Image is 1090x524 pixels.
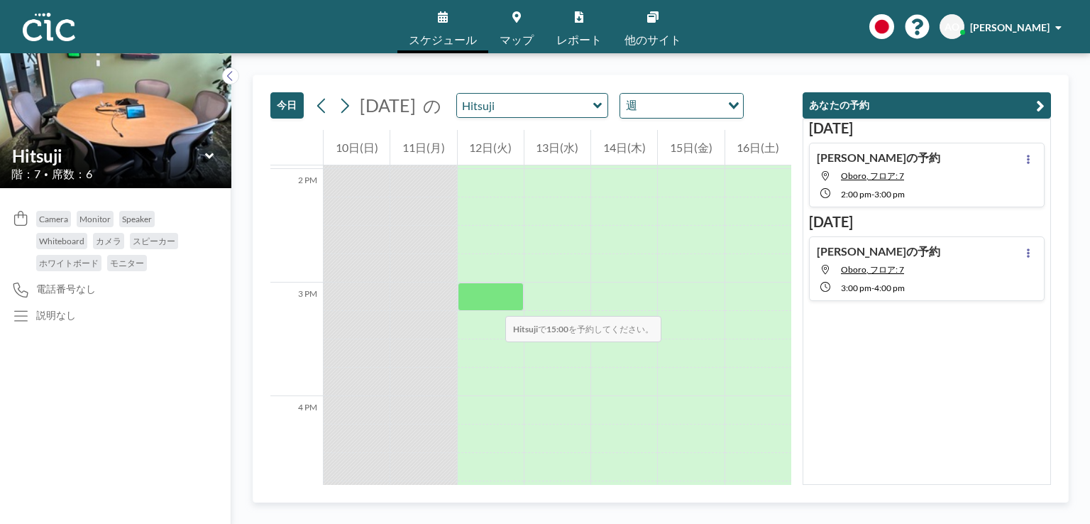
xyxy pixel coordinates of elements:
[360,94,416,116] span: [DATE]
[841,189,871,200] span: 2:00 PM
[623,97,640,115] span: 週
[457,94,593,117] input: Hitsuji
[96,236,121,246] span: カメラ
[36,283,96,295] span: 電話番号なし
[52,167,92,181] span: 席数：6
[39,236,84,246] span: Whiteboard
[556,34,602,45] span: レポート
[874,189,905,200] span: 3:00 PM
[270,396,323,510] div: 4 PM
[133,236,175,246] span: スピーカー
[39,214,68,224] span: Camera
[390,130,456,165] div: 11日(月)
[39,258,99,268] span: ホワイトボード
[725,130,791,165] div: 16日(土)
[423,94,441,116] span: の
[11,167,40,181] span: 階：7
[871,189,874,200] span: -
[513,324,538,334] b: Hitsuji
[841,283,871,293] span: 3:00 PM
[817,244,940,258] h4: [PERSON_NAME]の予約
[624,34,681,45] span: 他のサイト
[270,169,323,283] div: 2 PM
[409,34,477,45] span: スケジュール
[546,324,568,334] b: 15:00
[458,130,524,165] div: 12日(火)
[79,214,111,224] span: Monitor
[841,264,904,275] span: Oboro, フロア: 7
[23,13,75,41] img: organization-logo
[12,146,205,166] input: Hitsuji
[620,94,743,118] div: Search for option
[591,130,657,165] div: 14日(木)
[110,258,144,268] span: モニター
[874,283,905,293] span: 4:00 PM
[122,214,152,224] span: Speaker
[809,119,1045,137] h3: [DATE]
[809,213,1045,231] h3: [DATE]
[44,170,48,179] span: •
[658,130,724,165] div: 15日(金)
[642,97,720,115] input: Search for option
[945,21,959,33] span: AO
[871,283,874,293] span: -
[324,130,390,165] div: 10日(日)
[500,34,534,45] span: マップ
[270,283,323,396] div: 3 PM
[505,316,661,342] span: で を予約してください。
[841,170,904,181] span: Oboro, フロア: 7
[36,309,76,322] div: 説明なし
[524,130,590,165] div: 13日(水)
[270,92,304,119] button: 今日
[970,21,1050,33] span: [PERSON_NAME]
[817,151,940,165] h4: [PERSON_NAME]の予約
[803,92,1051,119] button: あなたの予約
